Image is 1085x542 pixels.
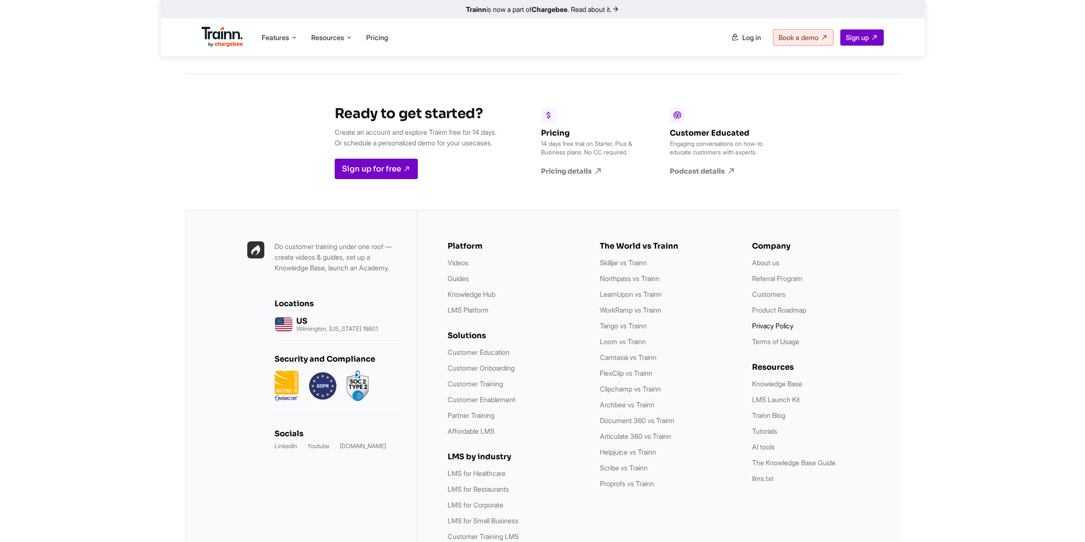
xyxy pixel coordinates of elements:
[600,241,735,251] h6: The World vs Trainn
[448,452,583,461] h6: LMS by industry
[335,159,418,179] a: Sign up for free
[600,432,671,441] a: Articulate 360 vs Trainn
[600,258,647,267] a: Skilljar vs Trainn
[307,442,330,450] a: Youtube
[448,532,519,541] a: Customer Training LMS
[275,371,299,401] img: ISO
[600,400,654,409] a: Archbee vs Trainn
[275,354,402,364] h6: Security and Compliance
[541,167,639,176] a: Pricing details
[752,443,775,451] a: AI tools
[296,316,378,326] h6: US
[335,127,497,148] p: Create an account and explore Trainn free for 14 days. Or schedule a personalized demo for your u...
[752,337,799,346] a: Terms of Usage
[752,290,786,299] a: Customers
[448,427,495,435] a: Affordable LMS
[600,322,647,330] a: Tango vs Trainn
[448,411,495,420] a: Partner Training
[275,299,402,308] h6: Locations
[262,33,289,42] span: Features
[448,516,518,525] a: LMS for Small Business
[448,364,515,372] a: Customer Onboarding
[670,167,768,176] a: Podcast details
[448,290,495,299] a: Knowledge Hub
[309,371,336,401] img: GDPR.png
[773,29,833,46] a: Book a demo
[752,380,802,388] a: Knowledge Base
[752,395,800,404] a: LMS Launch Kit
[448,380,503,388] a: Customer Training
[448,348,509,357] a: Customer Education
[752,322,793,330] a: Privacy Policy
[600,353,657,362] a: Camtasia vs Trainn
[448,485,509,493] a: LMS for Restaurants
[752,411,785,420] a: Trainn Blog
[275,315,293,333] img: us headquarters
[275,241,402,273] p: Do customer training under one roof — create videos & guides, set up a Knowledge Base, launch an ...
[311,33,344,42] span: Resources
[600,337,646,346] a: Loom vs Trainn
[448,274,469,283] a: Guides
[466,5,486,14] b: Trainn
[752,306,806,314] a: Product Roadmap
[600,274,660,283] a: Northpass vs Trainn
[778,33,819,42] span: Book a demo
[742,33,761,42] span: Log in
[752,274,802,283] a: Referral Program
[275,429,402,438] h6: Socials
[335,105,497,122] h3: Ready to get started?
[1042,501,1085,542] iframe: Chat Widget
[670,139,768,157] p: Engaging conversations on how-to educate customers with experts.
[448,469,506,478] a: LMS for Healthcare
[448,395,515,404] a: Customer Enablement
[448,501,503,509] a: LMS for Corporate
[752,458,836,467] a: The Knowledge Base Guide
[846,33,869,42] span: Sign up
[600,464,648,472] a: Scribe vs Trainn
[541,139,639,157] p: 14 days free trial on Starter, Plus & Business plans. No CC required.
[670,128,768,138] h6: Customer Educated
[600,479,654,488] a: Proprofs vs Trainn
[448,306,489,314] a: LMS Platform
[340,442,386,450] a: [DOMAIN_NAME]
[600,385,661,393] a: Clipchamp vs Trainn
[840,29,884,46] a: Sign up
[448,241,583,251] h6: Platform
[600,369,652,377] a: FlexClip vs Trainn
[202,27,243,47] img: Trainn Logo
[296,326,378,332] p: Wilmington, [US_STATE] 19801
[541,128,639,138] h6: Pricing
[752,427,777,435] a: Tutorials
[600,290,662,299] a: LearnUpon vs Trainn
[448,331,583,340] h6: Solutions
[600,448,656,456] a: Helpjuice vs Trainn
[600,416,674,425] a: Document 360 vs Trainn
[275,442,297,450] a: LinkedIn
[752,474,773,483] a: llms.txt
[247,241,264,258] img: Trainn | everything under one roof
[752,362,887,372] h6: Resources
[752,241,887,251] h6: Company
[726,30,766,45] a: Log in
[600,306,661,314] a: WorkRamp vs Trainn
[532,5,567,14] b: Chargebee
[752,258,779,267] a: About us
[347,371,369,401] img: soc2
[366,33,388,42] a: Pricing
[448,258,469,267] a: Videos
